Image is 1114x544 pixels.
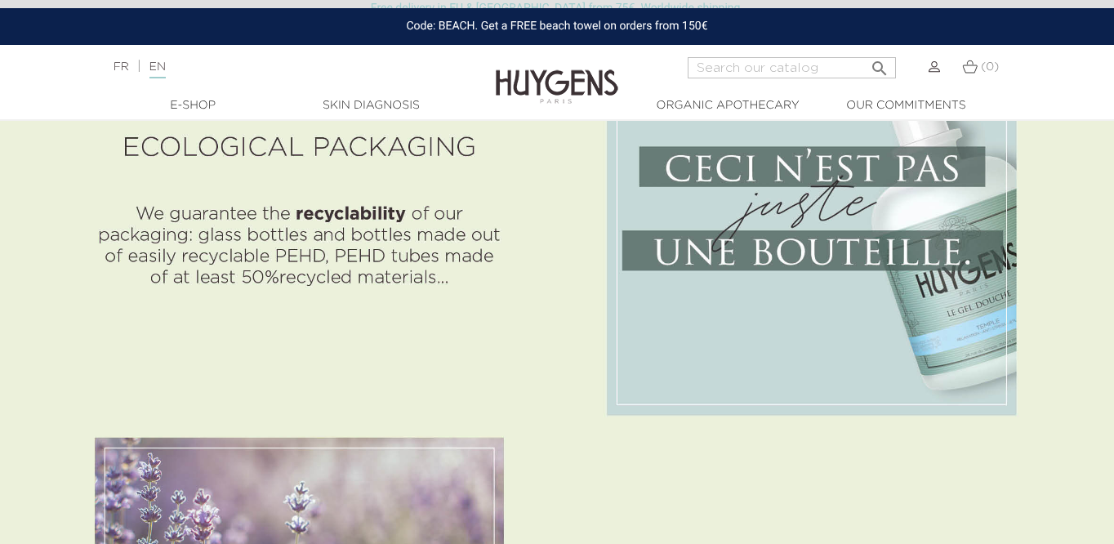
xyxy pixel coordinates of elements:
[496,43,618,106] img: Huygens
[105,57,452,77] div: |
[824,97,987,114] a: Our commitments
[289,97,452,114] a: Skin Diagnosis
[149,61,166,78] a: EN
[981,61,999,73] span: (0)
[688,57,896,78] input: Search
[865,52,894,74] button: 
[111,97,274,114] a: E-Shop
[870,54,889,74] i: 
[646,97,809,114] a: Organic Apothecary
[114,61,129,73] a: FR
